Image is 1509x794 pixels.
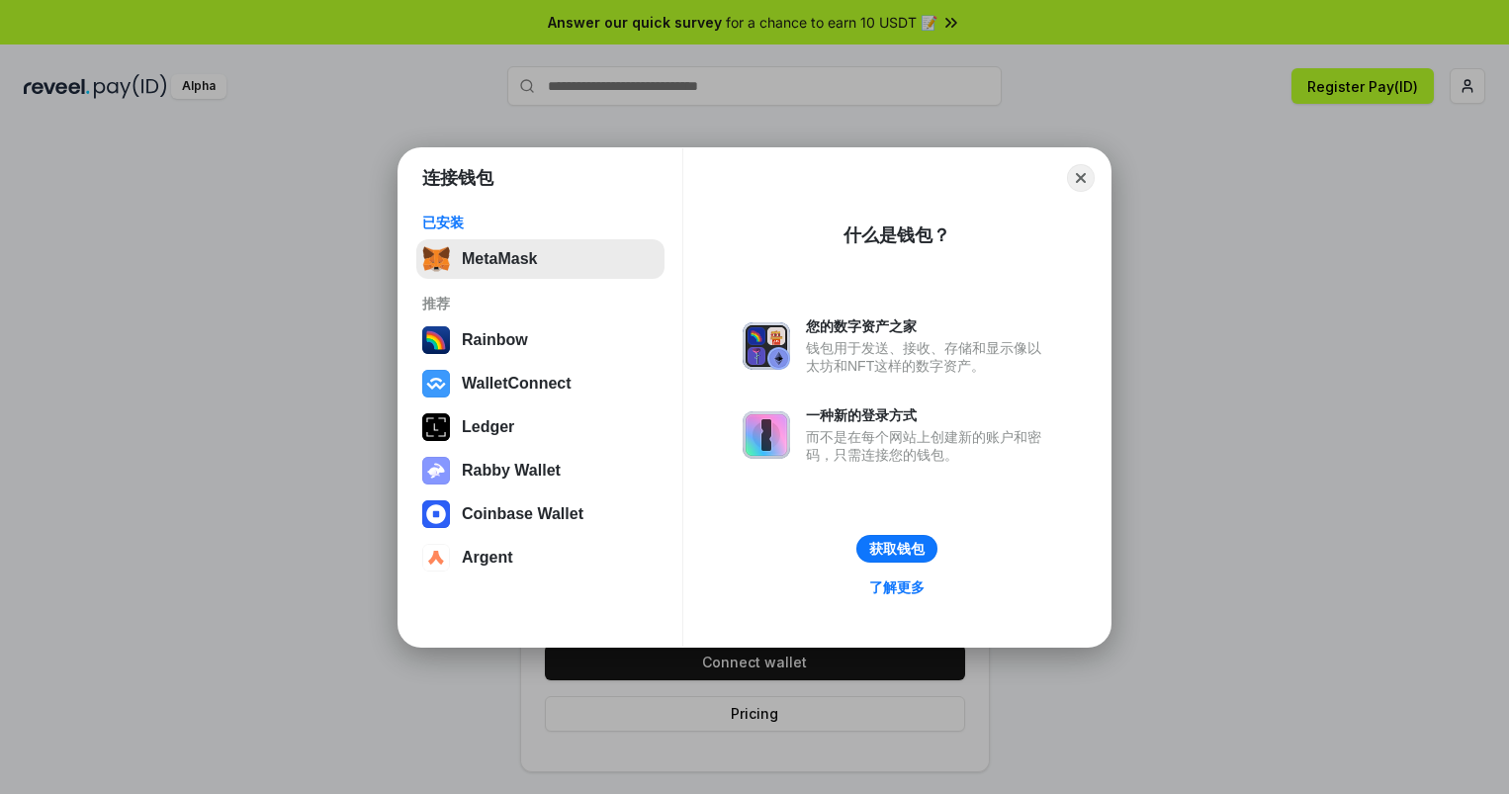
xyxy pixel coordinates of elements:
button: Rabby Wallet [416,451,665,490]
img: svg+xml,%3Csvg%20xmlns%3D%22http%3A%2F%2Fwww.w3.org%2F2000%2Fsvg%22%20width%3D%2228%22%20height%3... [422,413,450,441]
div: 推荐 [422,295,659,312]
div: 钱包用于发送、接收、存储和显示像以太坊和NFT这样的数字资产。 [806,339,1051,375]
div: Rainbow [462,331,528,349]
div: 了解更多 [869,578,925,596]
div: 获取钱包 [869,540,925,558]
img: svg+xml,%3Csvg%20xmlns%3D%22http%3A%2F%2Fwww.w3.org%2F2000%2Fsvg%22%20fill%3D%22none%22%20viewBox... [743,411,790,459]
div: Argent [462,549,513,567]
img: svg+xml,%3Csvg%20xmlns%3D%22http%3A%2F%2Fwww.w3.org%2F2000%2Fsvg%22%20fill%3D%22none%22%20viewBox... [743,322,790,370]
img: svg+xml,%3Csvg%20fill%3D%22none%22%20height%3D%2233%22%20viewBox%3D%220%200%2035%2033%22%20width%... [422,245,450,273]
button: WalletConnect [416,364,665,403]
div: 一种新的登录方式 [806,406,1051,424]
div: 您的数字资产之家 [806,317,1051,335]
div: 已安装 [422,214,659,231]
img: svg+xml,%3Csvg%20xmlns%3D%22http%3A%2F%2Fwww.w3.org%2F2000%2Fsvg%22%20fill%3D%22none%22%20viewBox... [422,457,450,485]
div: 什么是钱包？ [843,223,950,247]
img: svg+xml,%3Csvg%20width%3D%22120%22%20height%3D%22120%22%20viewBox%3D%220%200%20120%20120%22%20fil... [422,326,450,354]
img: svg+xml,%3Csvg%20width%3D%2228%22%20height%3D%2228%22%20viewBox%3D%220%200%2028%2028%22%20fill%3D... [422,500,450,528]
img: svg+xml,%3Csvg%20width%3D%2228%22%20height%3D%2228%22%20viewBox%3D%220%200%2028%2028%22%20fill%3D... [422,544,450,572]
div: Ledger [462,418,514,436]
button: Argent [416,538,665,577]
div: Coinbase Wallet [462,505,583,523]
button: Ledger [416,407,665,447]
a: 了解更多 [857,574,936,600]
button: Rainbow [416,320,665,360]
div: WalletConnect [462,375,572,393]
button: Coinbase Wallet [416,494,665,534]
button: Close [1067,164,1095,192]
div: MetaMask [462,250,537,268]
div: Rabby Wallet [462,462,561,480]
h1: 连接钱包 [422,166,493,190]
div: 而不是在每个网站上创建新的账户和密码，只需连接您的钱包。 [806,428,1051,464]
button: 获取钱包 [856,535,937,563]
img: svg+xml,%3Csvg%20width%3D%2228%22%20height%3D%2228%22%20viewBox%3D%220%200%2028%2028%22%20fill%3D... [422,370,450,397]
button: MetaMask [416,239,665,279]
